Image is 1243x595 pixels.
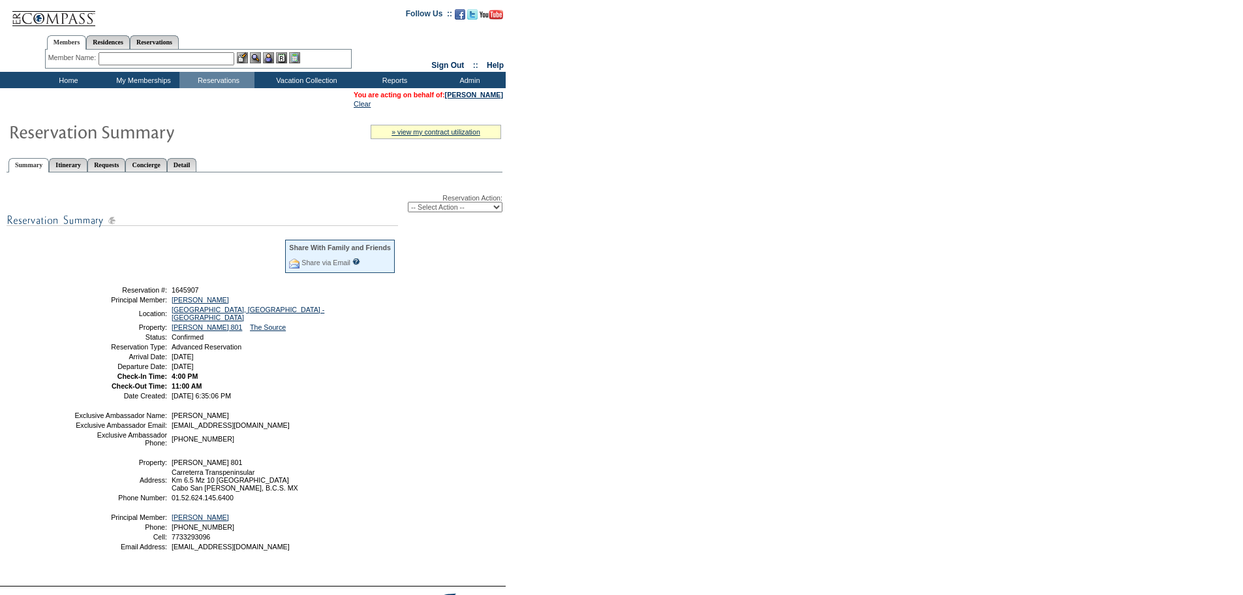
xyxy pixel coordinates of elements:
img: subTtlResSummary.gif [7,212,398,229]
a: Subscribe to our YouTube Channel [480,13,503,21]
td: Reservations [179,72,254,88]
td: Property: [74,323,167,331]
td: Phone Number: [74,494,167,502]
span: 11:00 AM [172,382,202,390]
img: b_calculator.gif [289,52,300,63]
img: Impersonate [263,52,274,63]
img: Subscribe to our YouTube Channel [480,10,503,20]
a: [PERSON_NAME] [445,91,503,99]
img: b_edit.gif [237,52,248,63]
a: Residences [86,35,130,49]
input: What is this? [352,258,360,265]
span: 01.52.624.145.6400 [172,494,234,502]
span: :: [473,61,478,70]
a: Requests [87,158,125,172]
td: Reports [356,72,431,88]
a: Become our fan on Facebook [455,13,465,21]
img: Follow us on Twitter [467,9,478,20]
div: Member Name: [48,52,99,63]
span: Carreterra Transpeninsular Km 6.5 Mz 10 [GEOGRAPHIC_DATA] Cabo San [PERSON_NAME], B.C.S. MX [172,468,298,492]
span: Confirmed [172,333,204,341]
a: Sign Out [431,61,464,70]
a: Concierge [125,158,166,172]
a: Members [47,35,87,50]
img: Become our fan on Facebook [455,9,465,20]
td: Exclusive Ambassador Name: [74,411,167,419]
a: [GEOGRAPHIC_DATA], [GEOGRAPHIC_DATA] - [GEOGRAPHIC_DATA] [172,306,324,321]
td: Status: [74,333,167,341]
span: 7733293096 [172,533,210,541]
span: 4:00 PM [172,372,198,380]
span: 1645907 [172,286,199,294]
td: Reservation #: [74,286,167,294]
td: Email Address: [74,543,167,551]
a: Clear [354,100,371,108]
td: Phone: [74,523,167,531]
td: Follow Us :: [406,8,452,24]
td: Address: [74,468,167,492]
span: [EMAIL_ADDRESS][DOMAIN_NAME] [172,543,290,551]
a: [PERSON_NAME] [172,296,229,304]
img: View [250,52,261,63]
img: Reservations [276,52,287,63]
span: [PHONE_NUMBER] [172,523,234,531]
td: Departure Date: [74,362,167,370]
td: Home [29,72,104,88]
td: Principal Member: [74,513,167,521]
td: Vacation Collection [254,72,356,88]
a: Itinerary [49,158,87,172]
a: Follow us on Twitter [467,13,478,21]
strong: Check-In Time: [117,372,167,380]
td: Property: [74,458,167,466]
td: Principal Member: [74,296,167,304]
td: Date Created: [74,392,167,400]
span: You are acting on behalf of: [354,91,503,99]
a: » view my contract utilization [391,128,480,136]
td: My Memberships [104,72,179,88]
span: [DATE] [172,353,194,361]
span: Advanced Reservation [172,343,241,351]
div: Reservation Action: [7,194,502,212]
a: Detail [167,158,197,172]
span: [DATE] 6:35:06 PM [172,392,231,400]
a: Help [487,61,504,70]
td: Location: [74,306,167,321]
td: Arrival Date: [74,353,167,361]
td: Exclusive Ambassador Email: [74,421,167,429]
strong: Check-Out Time: [112,382,167,390]
span: [EMAIL_ADDRESS][DOMAIN_NAME] [172,421,290,429]
span: [PERSON_NAME] 801 [172,458,242,466]
a: Share via Email [301,259,350,266]
a: [PERSON_NAME] [172,513,229,521]
a: Summary [8,158,49,172]
td: Admin [431,72,506,88]
td: Exclusive Ambassador Phone: [74,431,167,447]
span: [PERSON_NAME] [172,411,229,419]
a: Reservations [130,35,179,49]
img: Reservaton Summary [8,118,269,144]
td: Reservation Type: [74,343,167,351]
a: [PERSON_NAME] 801 [172,323,242,331]
span: [DATE] [172,362,194,370]
div: Share With Family and Friends [289,244,391,251]
span: [PHONE_NUMBER] [172,435,234,443]
td: Cell: [74,533,167,541]
a: The Source [250,323,286,331]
